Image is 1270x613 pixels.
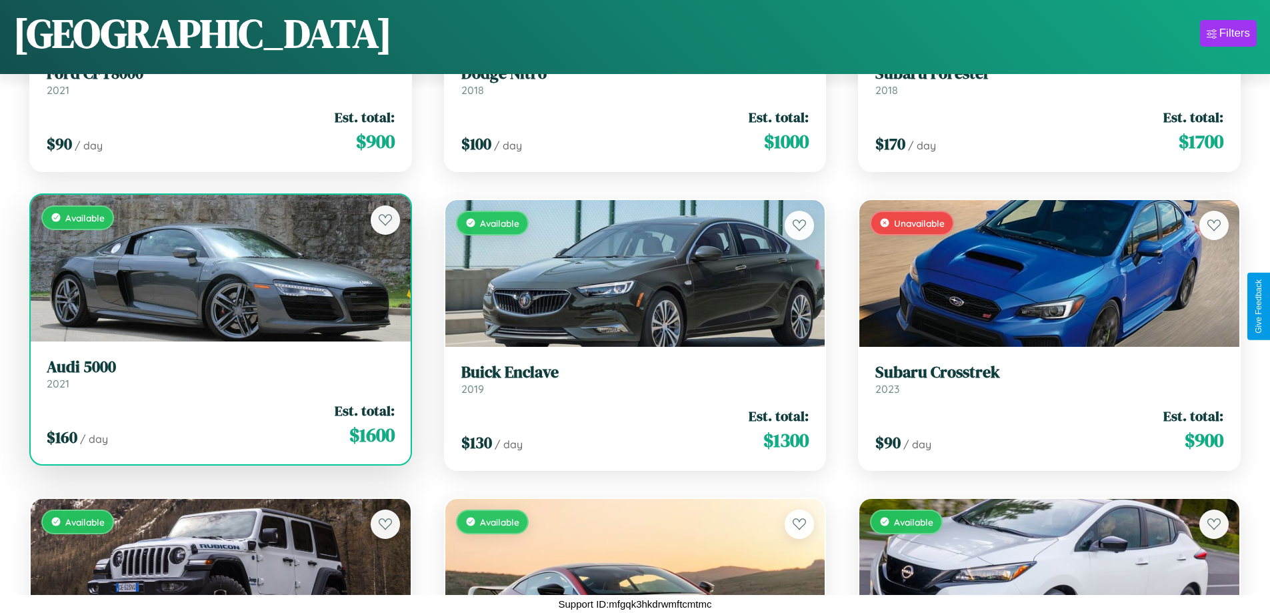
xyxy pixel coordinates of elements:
p: Support ID: mfgqk3hkdrwmftcmtmc [558,595,711,613]
span: / day [80,432,108,446]
h3: Subaru Forester [875,64,1223,83]
span: Unavailable [894,217,945,229]
span: 2018 [875,83,898,97]
span: Available [480,516,519,528]
a: Dodge Nitro2018 [461,64,809,97]
span: Available [65,212,105,223]
span: $ 90 [875,432,901,454]
span: 2019 [461,382,484,396]
span: $ 100 [461,133,491,155]
h3: Ford CFT8000 [47,64,395,83]
h3: Buick Enclave [461,363,809,382]
span: $ 1300 [763,427,809,454]
a: Subaru Forester2018 [875,64,1223,97]
span: $ 900 [356,128,395,155]
a: Subaru Crosstrek2023 [875,363,1223,396]
div: Give Feedback [1254,279,1263,334]
h3: Dodge Nitro [461,64,809,83]
span: Est. total: [1163,406,1223,426]
span: $ 1700 [1179,128,1223,155]
span: / day [494,139,522,152]
span: Est. total: [749,107,809,127]
a: Buick Enclave2019 [461,363,809,396]
span: $ 170 [875,133,905,155]
span: $ 1600 [349,422,395,448]
span: Est. total: [749,406,809,426]
button: Filters [1200,20,1257,47]
span: $ 160 [47,426,77,448]
h1: [GEOGRAPHIC_DATA] [13,6,392,61]
h3: Audi 5000 [47,358,395,377]
span: / day [908,139,936,152]
a: Ford CFT80002021 [47,64,395,97]
a: Audi 50002021 [47,358,395,390]
h3: Subaru Crosstrek [875,363,1223,382]
span: 2023 [875,382,899,396]
span: 2018 [461,83,484,97]
span: $ 900 [1185,427,1223,454]
span: $ 130 [461,432,492,454]
span: $ 90 [47,133,72,155]
span: 2021 [47,83,69,97]
div: Filters [1219,27,1250,40]
span: 2021 [47,377,69,390]
span: $ 1000 [764,128,809,155]
span: Est. total: [335,107,395,127]
span: / day [75,139,103,152]
span: Est. total: [1163,107,1223,127]
span: Available [65,516,105,528]
span: / day [903,438,931,451]
span: Available [894,516,933,528]
span: Available [480,217,519,229]
span: / day [495,438,523,451]
span: Est. total: [335,401,395,420]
